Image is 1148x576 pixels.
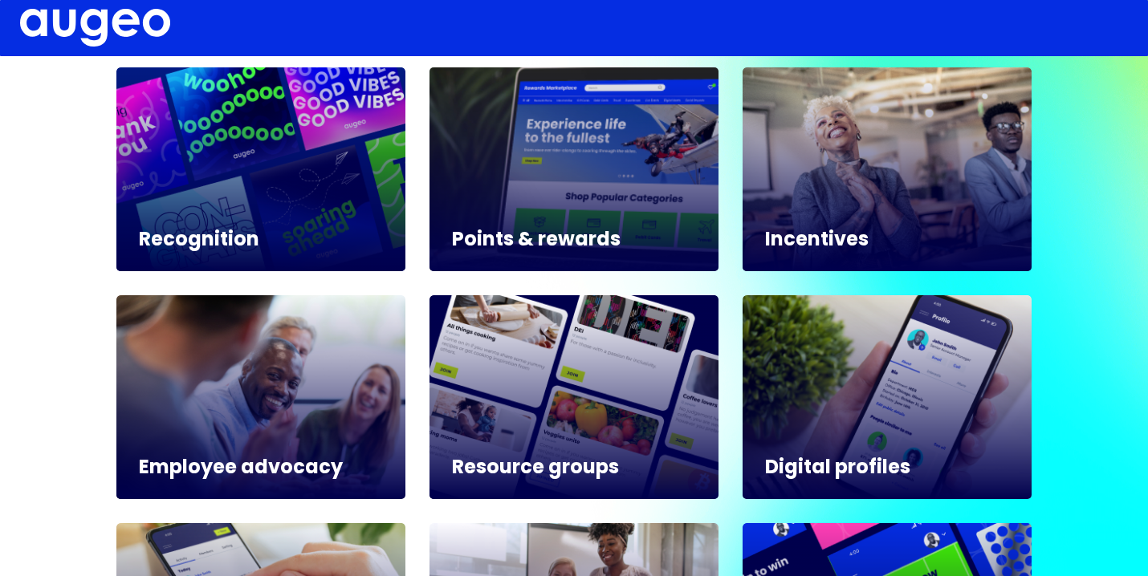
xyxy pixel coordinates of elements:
h5: Resource groups [452,459,696,478]
h5: Incentives [765,231,1009,250]
h5: Employee advocacy [139,459,383,478]
img: Augeo logo [20,9,170,47]
h5: Digital profiles [765,459,1009,478]
h5: Points & rewards [452,231,696,250]
h5: Recognition [139,231,383,250]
